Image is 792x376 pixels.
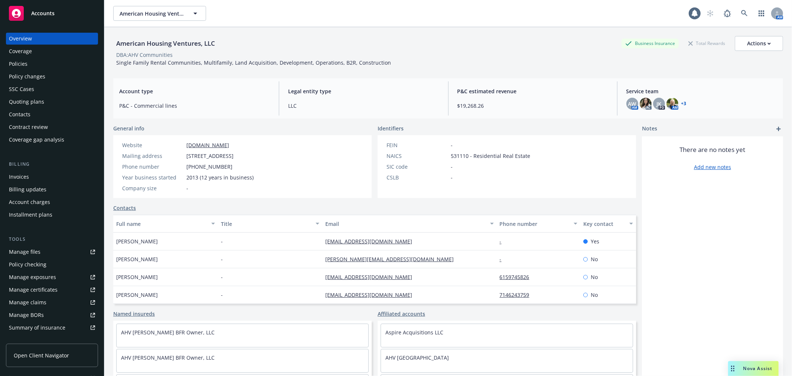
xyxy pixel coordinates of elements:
[221,291,223,299] span: -
[122,184,183,192] div: Company size
[387,174,448,181] div: CSLB
[451,174,453,181] span: -
[385,354,449,361] a: AHV [GEOGRAPHIC_DATA]
[122,163,183,171] div: Phone number
[6,196,98,208] a: Account charges
[747,36,771,51] div: Actions
[451,141,453,149] span: -
[9,209,52,221] div: Installment plans
[9,45,32,57] div: Coverage
[9,296,46,308] div: Manage claims
[451,152,530,160] span: 531110 - Residential Real Estate
[500,256,508,263] a: -
[385,329,443,336] a: Aspire Acquisitions LLC
[500,220,569,228] div: Phone number
[186,142,229,149] a: [DOMAIN_NAME]
[9,83,34,95] div: SSC Cases
[325,256,460,263] a: [PERSON_NAME][EMAIL_ADDRESS][DOMAIN_NAME]
[626,87,777,95] span: Service team
[743,365,773,372] span: Nova Assist
[9,71,45,82] div: Policy changes
[6,58,98,70] a: Policies
[9,246,40,258] div: Manage files
[680,145,746,154] span: There are no notes yet
[703,6,718,21] a: Start snowing
[6,108,98,120] a: Contacts
[6,83,98,95] a: SSC Cases
[119,102,270,110] span: P&C - Commercial lines
[9,33,32,45] div: Overview
[6,121,98,133] a: Contract review
[9,284,58,296] div: Manage certificates
[500,238,508,245] a: -
[666,98,678,110] img: photo
[9,334,56,346] div: Policy AI ingestions
[6,96,98,108] a: Quoting plans
[122,141,183,149] div: Website
[116,59,391,66] span: Single Family Rental Communities, Multifamily, Land Acquisition, Development, Operations, B2R, Co...
[325,238,418,245] a: [EMAIL_ADDRESS][DOMAIN_NAME]
[221,220,312,228] div: Title
[685,39,729,48] div: Total Rewards
[500,273,535,281] a: 6159745826
[322,215,496,233] button: Email
[9,96,44,108] div: Quoting plans
[116,255,158,263] span: [PERSON_NAME]
[31,10,55,16] span: Accounts
[9,259,46,270] div: Policy checking
[113,6,206,21] button: American Housing Ventures, LLC
[113,39,218,48] div: American Housing Ventures, LLC
[591,237,599,245] span: Yes
[387,152,448,160] div: NAICS
[6,45,98,57] a: Coverage
[116,237,158,245] span: [PERSON_NAME]
[6,209,98,221] a: Installment plans
[9,309,44,321] div: Manage BORs
[6,284,98,296] a: Manage certificates
[6,184,98,195] a: Billing updates
[720,6,735,21] a: Report a Bug
[681,101,687,106] a: +3
[9,184,46,195] div: Billing updates
[288,87,439,95] span: Legal entity type
[774,124,783,133] a: add
[9,271,56,283] div: Manage exposures
[728,361,737,376] div: Drag to move
[186,184,188,192] span: -
[186,152,234,160] span: [STREET_ADDRESS]
[122,152,183,160] div: Mailing address
[116,291,158,299] span: [PERSON_NAME]
[6,161,98,168] div: Billing
[378,310,425,318] a: Affiliated accounts
[116,220,207,228] div: Full name
[9,171,29,183] div: Invoices
[113,215,218,233] button: Full name
[6,171,98,183] a: Invoices
[640,98,652,110] img: photo
[6,296,98,308] a: Manage claims
[121,329,215,336] a: AHV [PERSON_NAME] BFR Owner, LLC
[378,124,404,132] span: Identifiers
[387,163,448,171] div: SIC code
[737,6,752,21] a: Search
[116,273,158,281] span: [PERSON_NAME]
[9,134,64,146] div: Coverage gap analysis
[325,220,485,228] div: Email
[622,39,679,48] div: Business Insurance
[119,87,270,95] span: Account type
[9,58,27,70] div: Policies
[387,141,448,149] div: FEIN
[121,354,215,361] a: AHV [PERSON_NAME] BFR Owner, LLC
[642,124,657,133] span: Notes
[221,273,223,281] span: -
[6,271,98,283] span: Manage exposures
[500,291,535,298] a: 7146243759
[221,255,223,263] span: -
[580,215,636,233] button: Key contact
[6,309,98,321] a: Manage BORs
[113,124,144,132] span: General info
[6,33,98,45] a: Overview
[325,273,418,281] a: [EMAIL_ADDRESS][DOMAIN_NAME]
[735,36,783,51] button: Actions
[451,163,453,171] span: -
